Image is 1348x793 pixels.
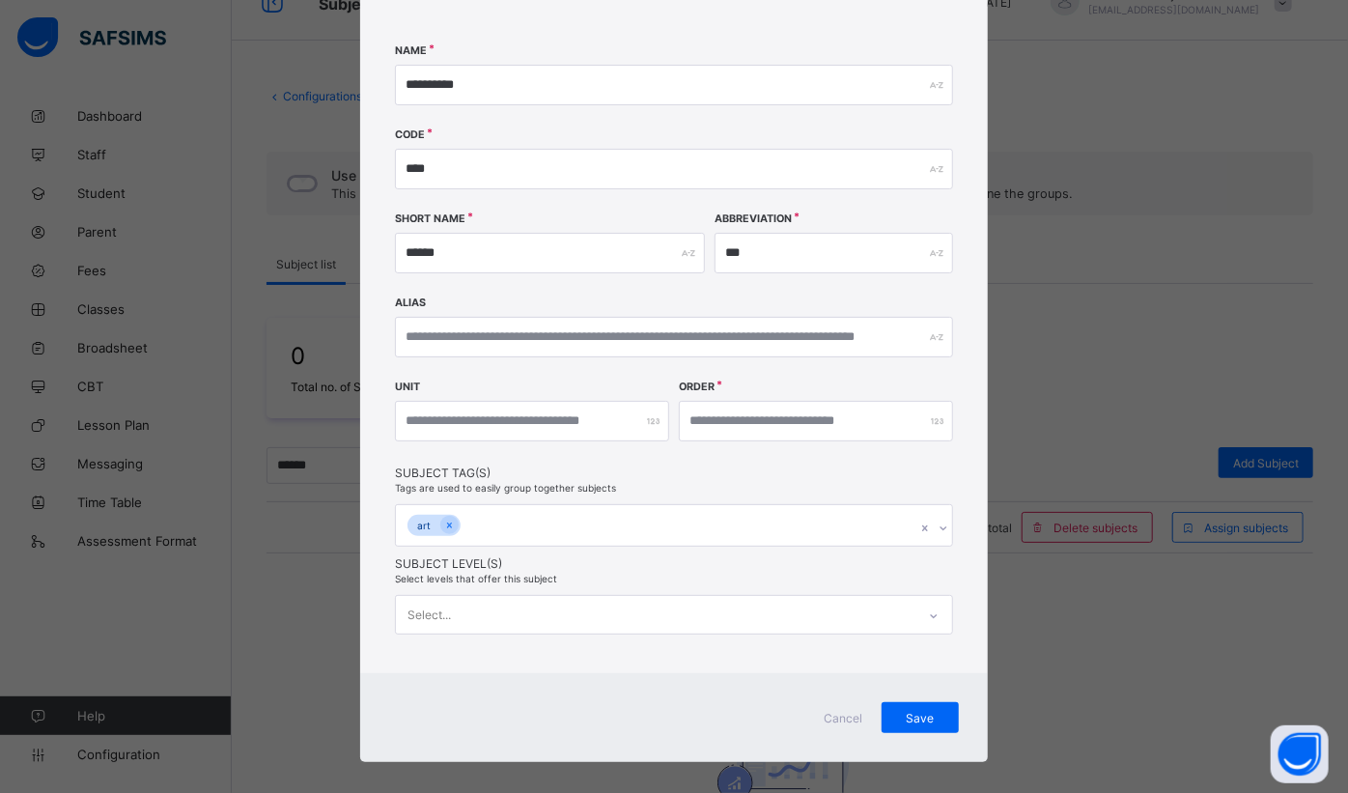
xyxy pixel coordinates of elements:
[407,515,440,537] div: art
[395,212,465,225] label: Short Name
[395,466,953,480] span: Subject Tag(s)
[395,44,427,57] label: Name
[820,711,866,725] span: Cancel
[407,597,451,634] div: Select...
[715,212,792,225] label: Abbreviation
[896,711,944,725] span: Save
[395,128,425,141] label: Code
[395,297,426,309] label: Alias
[1271,725,1329,783] button: Open asap
[679,381,715,393] label: Order
[395,482,616,494] span: Tags are used to easily group together subjects
[395,381,420,393] label: Unit
[395,573,557,584] span: Select levels that offer this subject
[395,556,953,571] span: Subject Level(s)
